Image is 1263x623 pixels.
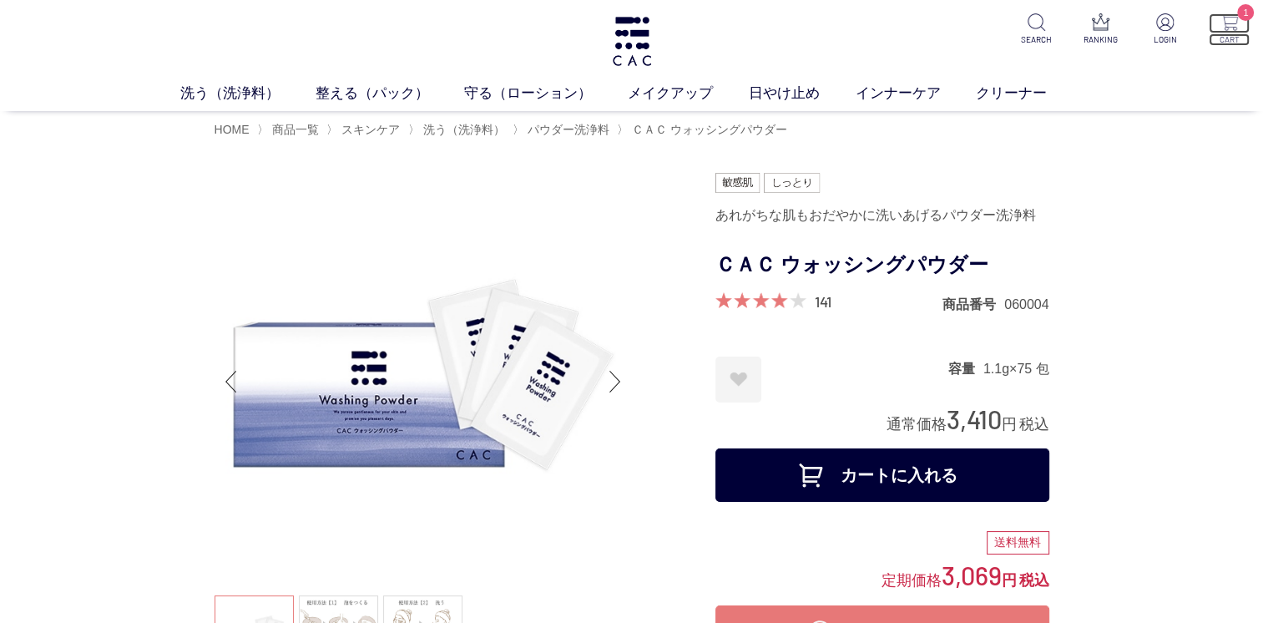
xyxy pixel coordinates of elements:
[1144,13,1185,46] a: LOGIN
[1004,296,1048,313] dd: 060004
[420,123,505,136] a: 洗う（洗浄料）
[976,83,1083,104] a: クリーナー
[715,448,1049,502] button: カートに入れる
[513,122,614,138] li: 〉
[1016,13,1057,46] a: SEARCH
[815,292,831,311] a: 141
[1209,13,1250,46] a: 1 CART
[423,123,505,136] span: 洗う（洗浄料）
[942,296,1004,313] dt: 商品番号
[257,122,323,138] li: 〉
[215,123,250,136] a: HOME
[628,83,749,104] a: メイクアップ
[1080,13,1121,46] a: RANKING
[942,560,1002,590] span: 3,069
[882,570,942,589] span: 定期価格
[715,357,761,403] a: お気に入りに登録する
[272,123,319,136] span: 商品一覧
[856,83,977,104] a: インナーケア
[215,348,248,415] div: Previous slide
[599,348,632,415] div: Next slide
[1019,416,1049,433] span: 税込
[1144,33,1185,46] p: LOGIN
[215,173,632,590] img: ＣＡＣ ウォッシングパウダー
[987,531,1049,555] div: 送料無料
[1002,572,1017,589] span: 円
[983,360,1049,377] dd: 1.1g×75 包
[715,173,760,193] img: 敏感肌
[180,83,316,104] a: 洗う（洗浄料）
[338,123,400,136] a: スキンケア
[887,416,947,433] span: 通常価格
[632,123,787,136] span: ＣＡＣ ウォッシングパウダー
[610,17,654,66] img: logo
[326,122,404,138] li: 〉
[1080,33,1121,46] p: RANKING
[1237,4,1254,21] span: 1
[764,173,819,193] img: しっとり
[464,83,628,104] a: 守る（ローション）
[1002,416,1017,433] span: 円
[948,360,983,377] dt: 容量
[947,403,1002,434] span: 3,410
[629,123,787,136] a: ＣＡＣ ウォッシングパウダー
[316,83,465,104] a: 整える（パック）
[269,123,319,136] a: 商品一覧
[528,123,609,136] span: パウダー洗浄料
[715,201,1049,230] div: あれがちな肌もおだやかに洗いあげるパウダー洗浄料
[524,123,609,136] a: パウダー洗浄料
[1209,33,1250,46] p: CART
[1019,572,1049,589] span: 税込
[749,83,856,104] a: 日やけ止め
[715,246,1049,284] h1: ＣＡＣ ウォッシングパウダー
[408,122,509,138] li: 〉
[341,123,400,136] span: スキンケア
[617,122,791,138] li: 〉
[1016,33,1057,46] p: SEARCH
